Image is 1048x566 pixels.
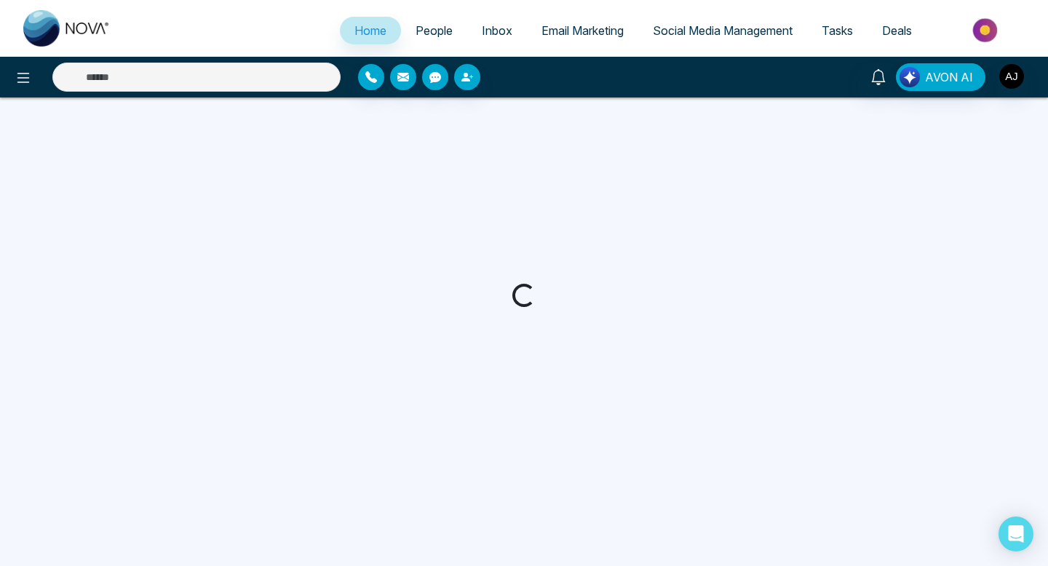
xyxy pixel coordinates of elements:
a: Home [340,17,401,44]
a: Tasks [807,17,868,44]
div: Open Intercom Messenger [999,517,1033,551]
span: Tasks [822,23,853,38]
a: Social Media Management [638,17,807,44]
img: Nova CRM Logo [23,10,111,47]
button: AVON AI [896,63,985,91]
span: Email Marketing [541,23,624,38]
span: Deals [882,23,912,38]
a: People [401,17,467,44]
a: Deals [868,17,926,44]
span: People [416,23,453,38]
span: Social Media Management [653,23,793,38]
span: Home [354,23,386,38]
span: AVON AI [925,68,973,86]
a: Email Marketing [527,17,638,44]
a: Inbox [467,17,527,44]
img: Market-place.gif [934,14,1039,47]
span: Inbox [482,23,512,38]
img: User Avatar [999,64,1024,89]
img: Lead Flow [900,67,920,87]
